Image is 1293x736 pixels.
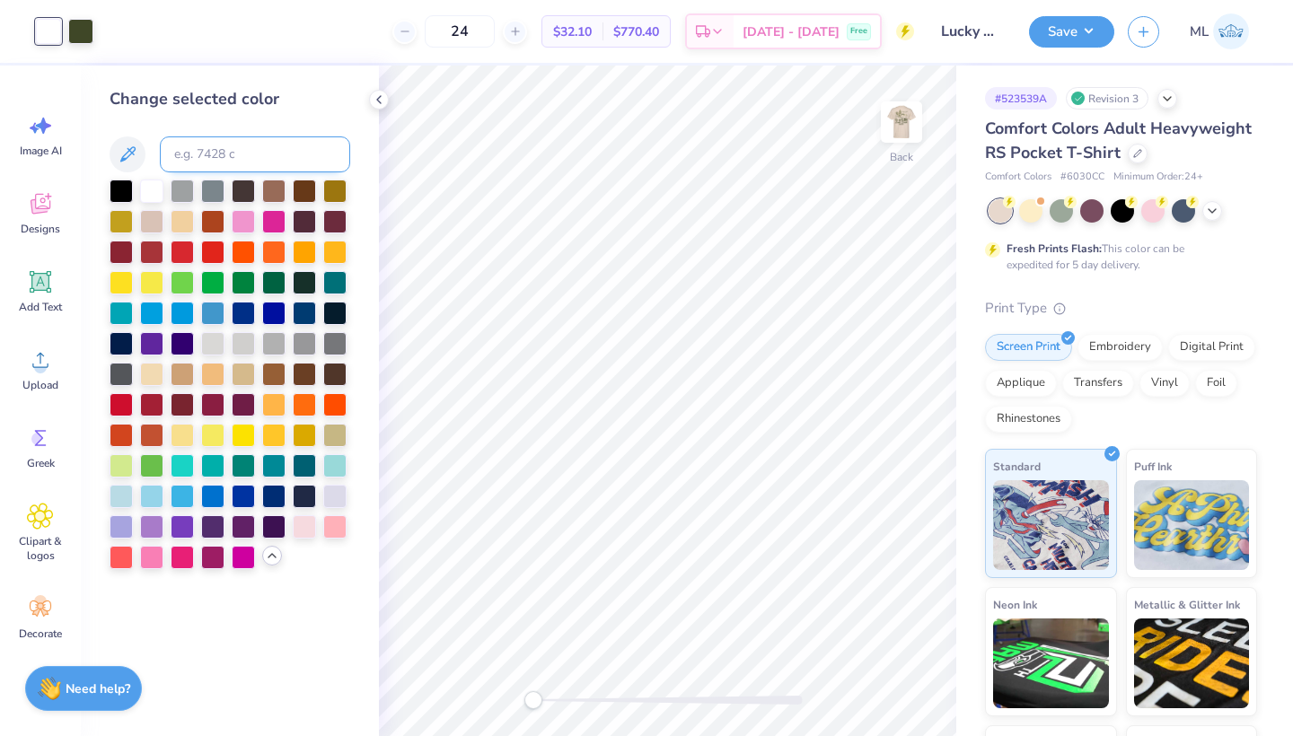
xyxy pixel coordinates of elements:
div: Transfers [1062,370,1134,397]
span: Free [850,25,867,38]
div: Vinyl [1139,370,1190,397]
div: Foil [1195,370,1237,397]
span: Decorate [19,626,62,641]
div: Change selected color [110,87,350,111]
span: Greek [27,456,55,470]
strong: Need help? [66,680,130,697]
div: Revision 3 [1066,87,1148,110]
img: Puff Ink [1134,480,1250,570]
span: Minimum Order: 24 + [1113,170,1203,185]
span: Comfort Colors Adult Heavyweight RS Pocket T-Shirt [985,118,1252,163]
div: This color can be expedited for 5 day delivery. [1007,241,1227,273]
span: $770.40 [613,22,659,41]
div: Applique [985,370,1057,397]
input: Untitled Design [928,13,1016,49]
strong: Fresh Prints Flash: [1007,241,1102,256]
input: e.g. 7428 c [160,136,350,172]
div: # 523539A [985,87,1057,110]
span: Clipart & logos [11,534,70,563]
span: Puff Ink [1134,457,1172,476]
span: Image AI [20,144,62,158]
span: $32.10 [553,22,592,41]
img: Metallic & Glitter Ink [1134,618,1250,708]
div: Digital Print [1168,334,1255,361]
span: Upload [22,378,58,392]
span: ML [1190,22,1209,42]
span: Metallic & Glitter Ink [1134,595,1240,614]
input: – – [425,15,495,48]
img: Mallie Lahman [1213,13,1249,49]
div: Accessibility label [524,691,542,709]
span: Comfort Colors [985,170,1051,185]
span: Standard [993,457,1041,476]
span: Neon Ink [993,595,1037,614]
span: # 6030CC [1060,170,1104,185]
img: Standard [993,480,1109,570]
div: Embroidery [1077,334,1163,361]
div: Print Type [985,298,1257,319]
img: Back [884,104,919,140]
div: Back [890,149,913,165]
button: Save [1029,16,1114,48]
img: Neon Ink [993,618,1109,708]
div: Rhinestones [985,406,1072,433]
a: ML [1182,13,1257,49]
span: Designs [21,222,60,236]
div: Screen Print [985,334,1072,361]
span: [DATE] - [DATE] [743,22,840,41]
span: Add Text [19,300,62,314]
